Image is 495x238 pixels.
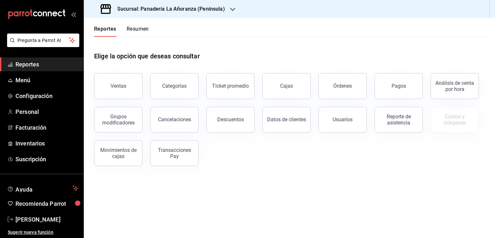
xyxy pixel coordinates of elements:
[8,229,78,236] span: Sugerir nueva función
[212,83,249,89] div: Ticket promedio
[5,42,79,48] a: Pregunta a Parrot AI
[94,51,200,61] h1: Elige la opción que deseas consultar
[280,83,293,89] div: Cajas
[374,107,423,133] button: Reporte de asistencia
[435,114,475,126] div: Costos y márgenes
[127,26,149,37] button: Resumen
[158,116,191,123] div: Cancelaciones
[379,114,419,126] div: Reporte de asistencia
[112,5,225,13] h3: Sucursal: Panadería La Añoranza (Península)
[431,73,479,99] button: Análisis de venta por hora
[94,26,149,37] div: navigation tabs
[206,73,255,99] button: Ticket promedio
[7,34,79,47] button: Pregunta a Parrot AI
[15,92,78,100] span: Configuración
[154,147,194,159] div: Transacciones Pay
[318,107,367,133] button: Usuarios
[98,114,138,126] div: Grupos modificadores
[206,107,255,133] button: Descuentos
[15,107,78,116] span: Personal
[71,12,76,17] button: open_drawer_menu
[111,83,126,89] div: Ventas
[267,116,306,123] div: Datos de clientes
[333,83,352,89] div: Órdenes
[15,184,70,192] span: Ayuda
[15,60,78,69] span: Reportes
[15,76,78,84] span: Menú
[94,140,142,166] button: Movimientos de cajas
[15,155,78,164] span: Suscripción
[94,26,116,37] button: Reportes
[431,107,479,133] button: Contrata inventarios para ver este reporte
[98,147,138,159] div: Movimientos de cajas
[318,73,367,99] button: Órdenes
[162,83,187,89] div: Categorías
[392,83,406,89] div: Pagos
[262,73,311,99] button: Cajas
[150,73,199,99] button: Categorías
[94,73,142,99] button: Ventas
[15,215,78,224] span: [PERSON_NAME]
[374,73,423,99] button: Pagos
[17,37,69,44] span: Pregunta a Parrot AI
[333,116,353,123] div: Usuarios
[15,139,78,148] span: Inventarios
[435,80,475,92] div: Análisis de venta por hora
[150,140,199,166] button: Transacciones Pay
[94,107,142,133] button: Grupos modificadores
[15,123,78,132] span: Facturación
[262,107,311,133] button: Datos de clientes
[150,107,199,133] button: Cancelaciones
[217,116,244,123] div: Descuentos
[15,199,78,208] span: Recomienda Parrot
